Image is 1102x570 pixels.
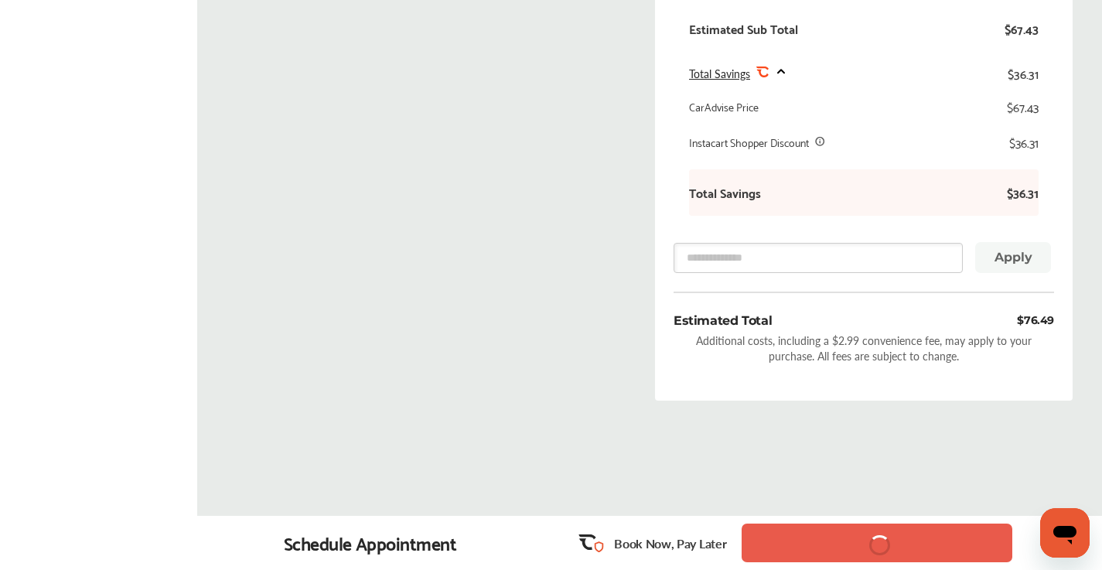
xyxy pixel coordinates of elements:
[1017,312,1054,329] div: $76.49
[689,66,750,81] span: Total Savings
[1040,508,1090,558] iframe: Button to launch messaging window
[742,524,1012,562] button: Save Date and Time
[975,242,1051,273] button: Apply
[1007,99,1039,114] div: $67.43
[689,185,761,200] b: Total Savings
[674,333,1054,364] div: Additional costs, including a $2.99 convenience fee, may apply to your purchase. All fees are sub...
[1008,63,1039,84] div: $36.31
[284,532,457,554] div: Schedule Appointment
[614,534,726,552] p: Book Now, Pay Later
[1005,21,1039,36] div: $67.43
[674,312,772,329] div: Estimated Total
[689,21,798,36] div: Estimated Sub Total
[992,185,1039,200] b: $36.31
[1009,135,1039,150] div: $36.31
[689,135,809,150] div: Instacart Shopper Discount
[689,99,759,114] div: CarAdvise Price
